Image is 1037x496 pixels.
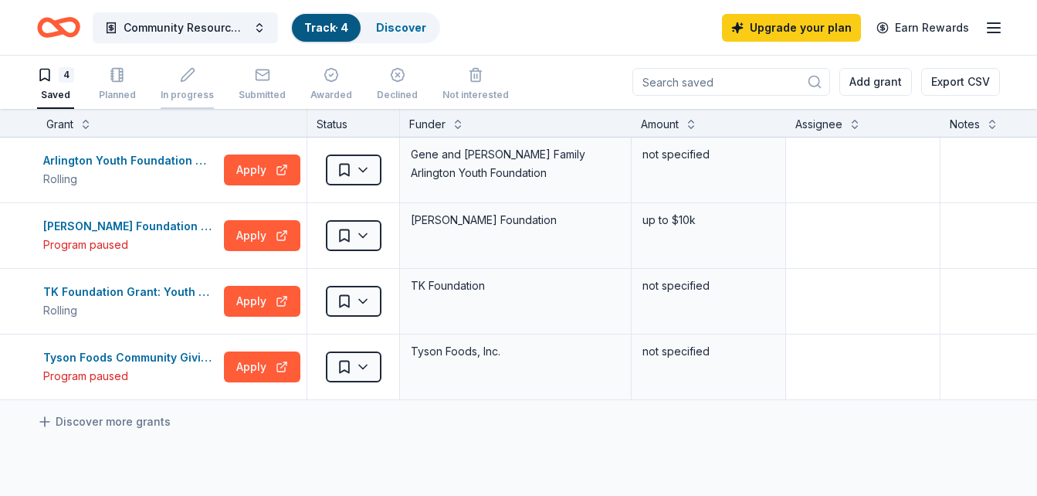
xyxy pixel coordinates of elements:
button: 4Saved [37,61,74,109]
div: Planned [99,89,136,101]
button: Awarded [310,61,352,109]
button: Apply [224,155,300,185]
a: Discover [376,21,426,34]
button: Arlington Youth Foundation GrantRolling [43,151,218,189]
button: Community Resource Closet Expansion [93,12,278,43]
div: not specified [641,144,776,165]
button: Not interested [442,61,509,109]
div: [PERSON_NAME] Foundation Grant [43,217,218,236]
button: Declined [377,61,418,109]
div: In progress [161,89,214,101]
div: Funder [409,115,446,134]
button: Apply [224,220,300,251]
div: Awarded [310,89,352,101]
div: Grant [46,115,73,134]
button: Add grant [839,68,912,96]
div: not specified [641,341,776,362]
div: TK Foundation Grant: Youth Development Grant [43,283,218,301]
div: Submitted [239,89,286,101]
button: In progress [161,61,214,109]
div: Arlington Youth Foundation Grant [43,151,218,170]
div: Tyson Foods, Inc. [409,341,622,362]
a: Discover more grants [37,413,171,431]
div: Notes [950,115,980,134]
div: Rolling [43,301,218,320]
div: Program paused [43,236,218,254]
button: Apply [224,286,300,317]
div: Assignee [795,115,842,134]
input: Search saved [632,68,830,96]
a: Track· 4 [304,21,348,34]
div: Program paused [43,367,218,386]
button: TK Foundation Grant: Youth Development GrantRolling [43,283,218,320]
button: Export CSV [921,68,1000,96]
div: Amount [641,115,679,134]
div: Gene and [PERSON_NAME] Family Arlington Youth Foundation [409,144,622,184]
button: Track· 4Discover [290,12,440,43]
div: Not interested [442,89,509,101]
button: [PERSON_NAME] Foundation GrantProgram paused [43,217,218,254]
div: up to $10k [641,209,776,231]
div: TK Foundation [409,275,622,297]
span: Community Resource Closet Expansion [124,19,247,37]
div: 4 [59,67,74,83]
button: Tyson Foods Community Giving GrantsProgram paused [43,348,218,386]
button: Apply [224,352,300,382]
div: Saved [37,89,74,101]
div: Status [307,109,400,137]
button: Submitted [239,61,286,109]
div: Declined [377,89,418,101]
a: Home [37,9,80,46]
div: [PERSON_NAME] Foundation [409,209,622,231]
div: Rolling [43,170,218,189]
a: Earn Rewards [867,14,978,42]
button: Planned [99,61,136,109]
div: not specified [641,275,776,297]
a: Upgrade your plan [722,14,861,42]
div: Tyson Foods Community Giving Grants [43,348,218,367]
